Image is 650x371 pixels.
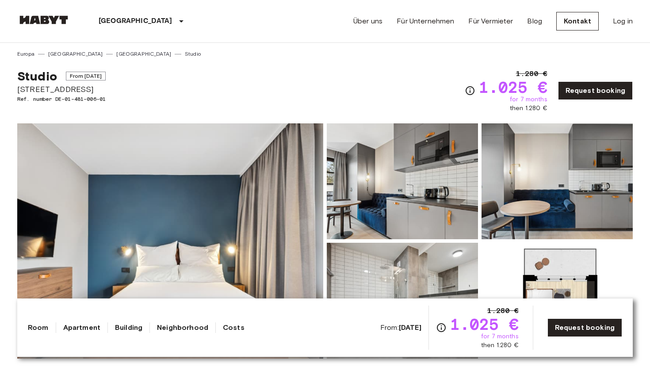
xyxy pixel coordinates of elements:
[17,69,57,84] span: Studio
[63,322,100,333] a: Apartment
[450,316,519,332] span: 1.025 €
[397,16,454,27] a: Für Unternehmen
[17,15,70,24] img: Habyt
[223,322,245,333] a: Costs
[436,322,447,333] svg: Check cost overview for full price breakdown. Please note that discounts apply to new joiners onl...
[157,322,208,333] a: Neighborhood
[481,341,519,350] span: then 1.280 €
[66,72,106,80] span: From [DATE]
[99,16,172,27] p: [GEOGRAPHIC_DATA]
[481,332,519,341] span: for 7 months
[380,323,421,333] span: From:
[48,50,103,58] a: [GEOGRAPHIC_DATA]
[510,95,547,104] span: for 7 months
[613,16,633,27] a: Log in
[465,85,475,96] svg: Check cost overview for full price breakdown. Please note that discounts apply to new joiners onl...
[556,12,599,31] a: Kontakt
[547,318,622,337] a: Request booking
[399,323,421,332] b: [DATE]
[115,322,142,333] a: Building
[28,322,49,333] a: Room
[558,81,633,100] a: Request booking
[17,84,106,95] span: [STREET_ADDRESS]
[510,104,547,113] span: then 1.280 €
[116,50,171,58] a: [GEOGRAPHIC_DATA]
[479,79,547,95] span: 1.025 €
[17,123,323,359] img: Marketing picture of unit DE-01-481-006-01
[327,123,478,239] img: Picture of unit DE-01-481-006-01
[527,16,542,27] a: Blog
[482,123,633,239] img: Picture of unit DE-01-481-006-01
[17,95,106,103] span: Ref. number DE-01-481-006-01
[185,50,201,58] a: Studio
[327,243,478,359] img: Picture of unit DE-01-481-006-01
[353,16,382,27] a: Über uns
[516,69,547,79] span: 1.280 €
[482,243,633,359] img: Picture of unit DE-01-481-006-01
[17,50,34,58] a: Europa
[487,306,519,316] span: 1.280 €
[468,16,513,27] a: Für Vermieter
